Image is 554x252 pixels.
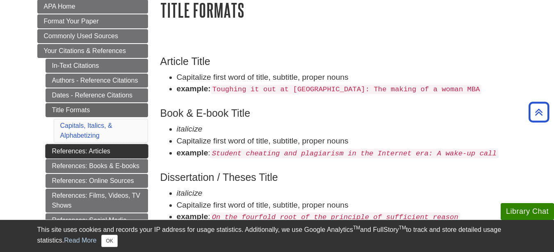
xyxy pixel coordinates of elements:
[501,203,554,220] button: Library Chat
[177,72,517,83] li: Capitalize first word of title, subtitle, proper nouns
[160,107,517,119] h3: Book & E-book Title
[37,29,148,43] a: Commonly Used Sources
[399,225,406,231] sup: TM
[46,74,148,88] a: Authors - Reference Citations
[526,106,552,118] a: Back to Top
[64,237,96,244] a: Read More
[60,122,112,139] a: Capitals, Italics, & Alphabetizing
[46,189,148,213] a: References: Films, Videos, TV Shows
[211,85,482,94] code: Toughing it out at [GEOGRAPHIC_DATA]: The making of a woman MBA
[177,211,517,223] li: :
[101,235,117,247] button: Close
[37,14,148,28] a: Format Your Paper
[212,213,458,221] em: On the fourfold root of the principle of sufficient reason
[44,47,126,54] span: Your Citations & References
[46,174,148,188] a: References: Online Sources
[44,32,118,39] span: Commonly Used Sources
[44,3,75,10] span: APA Home
[177,135,517,147] li: Capitalize first word of title, subtitle, proper nouns
[160,171,517,183] h3: Dissertation / Theses Title
[44,18,99,25] span: Format Your Paper
[46,144,148,158] a: References: Articles
[177,147,517,159] li: :
[177,148,208,157] strong: example
[37,44,148,58] a: Your Citations & References
[46,103,148,117] a: Title Formats
[177,84,211,93] strong: example:
[46,59,148,73] a: In-Text Citations
[46,213,148,227] a: References: Social Media
[37,225,517,247] div: This site uses cookies and records your IP address for usage statistics. Additionally, we use Goo...
[46,88,148,102] a: Dates - Reference Citations
[177,125,203,133] em: italicize
[46,159,148,173] a: References: Books & E-books
[177,189,203,197] em: italicize
[177,199,517,211] li: Capitalize first word of title, subtitle, proper nouns
[353,225,360,231] sup: TM
[177,212,208,221] strong: example
[160,55,517,67] h3: Article Title
[212,150,497,157] em: Student cheating and plagiarism in the Internet era: A wake-up call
